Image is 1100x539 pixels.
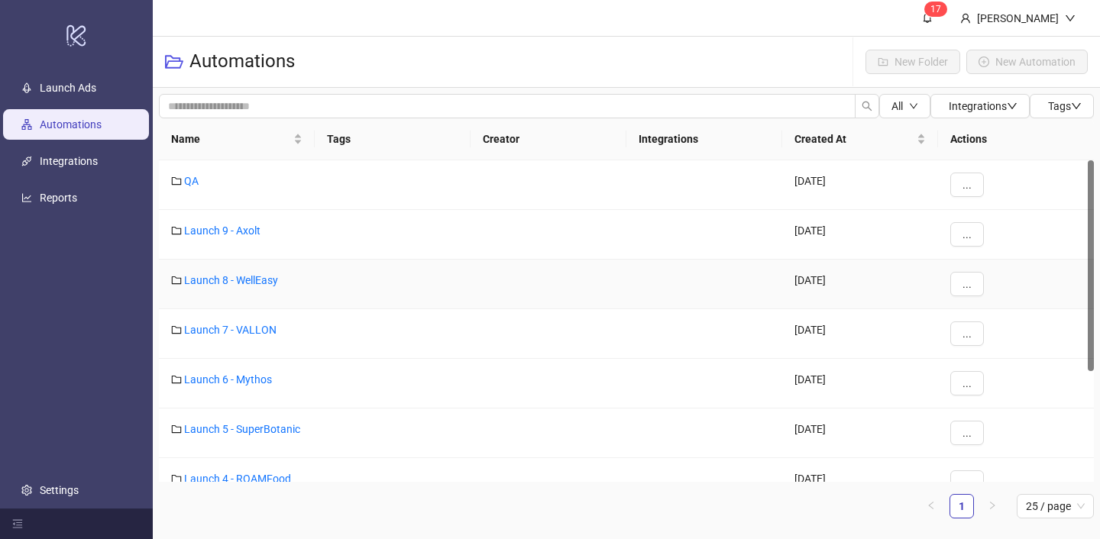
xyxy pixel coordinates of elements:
div: [DATE] [782,359,938,408]
span: menu-fold [12,518,23,529]
button: ... [950,272,984,296]
span: 7 [936,4,941,15]
a: Automations [40,118,102,131]
div: [DATE] [782,260,938,309]
span: Integrations [949,100,1017,112]
a: Launch Ads [40,82,96,94]
div: [DATE] [782,458,938,508]
div: Page Size [1017,494,1094,518]
a: 1 [950,495,973,518]
a: Launch 8 - WellEasy [184,274,278,286]
button: ... [950,173,984,197]
li: Next Page [980,494,1005,518]
a: Reports [40,192,77,204]
span: folder [171,176,182,186]
span: ... [962,179,972,191]
h3: Automations [189,50,295,74]
span: Created At [794,131,914,147]
span: right [988,501,997,510]
button: left [919,494,943,518]
span: All [891,100,903,112]
th: Tags [315,118,471,160]
div: [DATE] [782,210,938,260]
span: down [1071,101,1082,111]
button: ... [950,222,984,247]
button: ... [950,421,984,445]
span: left [927,501,936,510]
div: [DATE] [782,160,938,210]
a: Launch 9 - Axolt [184,224,260,237]
span: 25 / page [1026,495,1085,518]
th: Creator [471,118,626,160]
span: user [960,13,971,24]
span: folder [171,275,182,286]
a: Integrations [40,155,98,167]
a: Launch 4 - ROAMFood [184,473,291,485]
button: New Folder [865,50,960,74]
span: folder [171,324,182,335]
span: search [862,101,872,111]
span: folder-open [165,53,183,71]
button: ... [950,470,984,495]
div: [PERSON_NAME] [971,10,1065,27]
span: ... [962,427,972,439]
a: QA [184,175,199,187]
span: ... [962,228,972,240]
span: folder [171,424,182,434]
sup: 17 [924,2,947,17]
button: New Automation [966,50,1088,74]
th: Actions [938,118,1094,160]
a: Launch 5 - SuperBotanic [184,423,300,435]
a: Launch 6 - Mythos [184,373,272,386]
button: Alldown [879,94,930,118]
span: ... [962,328,972,340]
button: ... [950,321,984,346]
th: Integrations [626,118,782,160]
span: down [909,102,918,111]
div: [DATE] [782,309,938,359]
button: Tagsdown [1030,94,1094,118]
a: Settings [40,484,79,496]
span: ... [962,476,972,489]
li: 1 [950,494,974,518]
th: Created At [782,118,938,160]
span: folder [171,374,182,385]
span: 1 [930,4,936,15]
th: Name [159,118,315,160]
button: right [980,494,1005,518]
span: folder [171,225,182,236]
a: Launch 7 - VALLON [184,324,277,336]
span: ... [962,278,972,290]
span: down [1007,101,1017,111]
span: Name [171,131,290,147]
button: Integrationsdown [930,94,1030,118]
span: bell [922,12,933,23]
span: Tags [1048,100,1082,112]
span: down [1065,13,1076,24]
button: ... [950,371,984,395]
span: folder [171,473,182,484]
li: Previous Page [919,494,943,518]
span: ... [962,377,972,389]
div: [DATE] [782,408,938,458]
